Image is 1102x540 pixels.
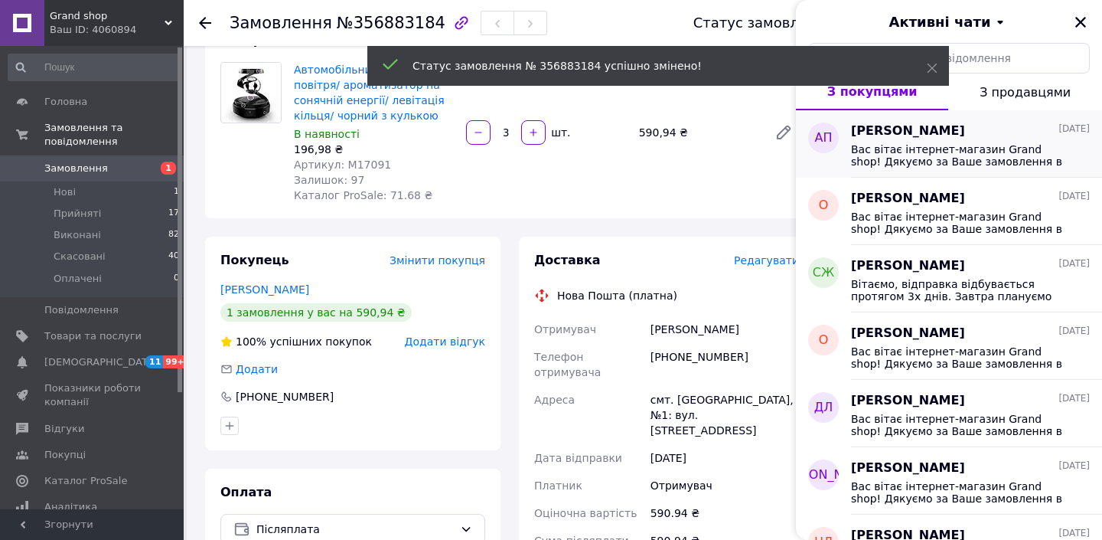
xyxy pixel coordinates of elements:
[44,162,108,175] span: Замовлення
[54,185,76,199] span: Нові
[236,335,266,348] span: 100%
[174,272,179,286] span: 0
[1058,325,1090,338] span: [DATE]
[851,413,1068,437] span: Вас вітає інтернет-магазин Grand shop! Дякуємо за Ваше замовлення в нашому магазині. [PERSON_NAME...
[337,14,445,32] span: №356883184
[814,399,833,417] span: ДЛ
[851,143,1068,168] span: Вас вітає інтернет-магазин Grand shop! Дякуємо за Ваше замовлення в нашому магазині. [PERSON_NAME...
[796,313,1102,380] button: О[PERSON_NAME][DATE]Вас вітає інтернет-магазин Grand shop! Дякуємо за Ваше замовлення в нашому ма...
[50,9,165,23] span: Grand shop
[294,142,454,157] div: 196,98 ₴
[796,245,1102,313] button: СЖ[PERSON_NAME][DATE]Вітаємо, відправка відбувається протягом 3х днів. Завтра плануємо відправити
[534,479,582,492] span: Платник
[1071,13,1090,31] button: Закрити
[633,122,762,143] div: 590,94 ₴
[693,15,834,31] div: Статус замовлення
[647,343,802,386] div: [PHONE_NUMBER]
[44,381,142,409] span: Показники роботи компанії
[534,452,622,464] span: Дата відправки
[851,211,1068,235] span: Вас вітає інтернет-магазин Grand shop! Дякуємо за Ваше замовлення в нашому магазині. [PERSON_NAME...
[168,250,179,263] span: 40
[44,329,142,343] span: Товари та послуги
[54,272,102,286] span: Оплачені
[851,190,965,208] span: [PERSON_NAME]
[839,12,1059,32] button: Активні чати
[294,128,360,140] span: В наявності
[851,123,965,140] span: [PERSON_NAME]
[808,43,1090,74] input: Пошук чату або повідомлення
[8,54,181,81] input: Пошук
[44,355,158,369] span: [DEMOGRAPHIC_DATA]
[851,325,965,342] span: [PERSON_NAME]
[647,386,802,444] div: смт. [GEOGRAPHIC_DATA], №1: вул. [STREET_ADDRESS]
[168,207,179,221] span: 17
[230,14,332,32] span: Замовлення
[199,15,211,31] div: Повернутися назад
[851,460,965,477] span: [PERSON_NAME]
[221,63,281,123] img: Автомобільний освіжувач повітря/ ароматизатор на сонячній енергії/ левітація кільця/ чорний з кул...
[534,253,601,267] span: Доставка
[390,254,485,267] span: Змінити покупця
[236,363,278,375] span: Додати
[412,58,888,74] div: Статус замовлення № 356883184 успішно змінено!
[796,110,1102,178] button: АП[PERSON_NAME][DATE]Вас вітає інтернет-магазин Grand shop! Дякуємо за Ваше замовлення в нашому м...
[948,74,1102,110] button: З продавцями
[796,380,1102,447] button: ДЛ[PERSON_NAME][DATE]Вас вітає інтернет-магазин Grand shop! Дякуємо за Ваше замовлення в нашому м...
[796,447,1102,515] button: [PERSON_NAME][PERSON_NAME][DATE]Вас вітає інтернет-магазин Grand shop! Дякуємо за Ваше замовлення...
[534,323,596,335] span: Отримувач
[44,500,97,514] span: Аналітика
[44,474,127,488] span: Каталог ProSale
[220,485,272,499] span: Оплата
[220,334,372,349] div: успішних покупок
[888,12,990,32] span: Активні чати
[547,125,572,140] div: шт.
[773,466,875,484] span: [PERSON_NAME]
[815,129,833,147] span: АП
[534,351,601,378] span: Телефон отримувача
[44,95,87,109] span: Головна
[44,303,119,317] span: Повідомлення
[851,257,965,275] span: [PERSON_NAME]
[44,448,86,462] span: Покупці
[1058,527,1090,540] span: [DATE]
[851,278,1068,303] span: Вітаємо, відправка відбувається протягом 3х днів. Завтра плануємо відправити
[851,392,965,410] span: [PERSON_NAME]
[161,162,176,175] span: 1
[168,228,179,242] span: 82
[294,189,432,201] span: Каталог ProSale: 71.68 ₴
[234,389,335,404] div: [PHONE_NUMBER]
[647,499,802,527] div: 590.94 ₴
[1058,460,1090,473] span: [DATE]
[220,253,289,267] span: Покупець
[44,422,84,436] span: Відгуки
[1058,190,1090,203] span: [DATE]
[44,121,184,149] span: Замовлення та повідомлення
[54,228,101,242] span: Виконані
[980,85,1071,100] span: З продавцями
[647,472,802,499] div: Отримувач
[768,117,799,148] a: Редагувати
[796,74,948,110] button: З покупцями
[796,178,1102,245] button: О[PERSON_NAME][DATE]Вас вітає інтернет-магазин Grand shop! Дякуємо за Ваше замовлення в нашому ма...
[1058,123,1090,136] span: [DATE]
[145,355,163,368] span: 11
[851,480,1068,505] span: Вас вітає інтернет-магазин Grand shop! Дякуємо за Ваше замовлення в нашому магазині. [PERSON_NAME...
[553,288,681,303] div: Нова Пошта (платна)
[174,185,179,199] span: 1
[534,394,575,406] span: Адреса
[163,355,188,368] span: 99+
[294,174,364,186] span: Залишок: 97
[50,23,184,37] div: Ваш ID: 4060894
[220,303,412,322] div: 1 замовлення у вас на 590,94 ₴
[819,332,829,349] span: О
[827,84,918,99] span: З покупцями
[256,521,454,538] span: Післяплата
[534,507,637,519] span: Оціночна вартість
[54,250,106,263] span: Скасовані
[647,316,802,343] div: [PERSON_NAME]
[819,197,829,214] span: О
[734,254,799,267] span: Редагувати
[1058,392,1090,405] span: [DATE]
[405,335,485,348] span: Додати відгук
[851,345,1068,370] span: Вас вітає інтернет-магазин Grand shop! Дякуємо за Ваше замовлення в нашому магазині. [PERSON_NAME...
